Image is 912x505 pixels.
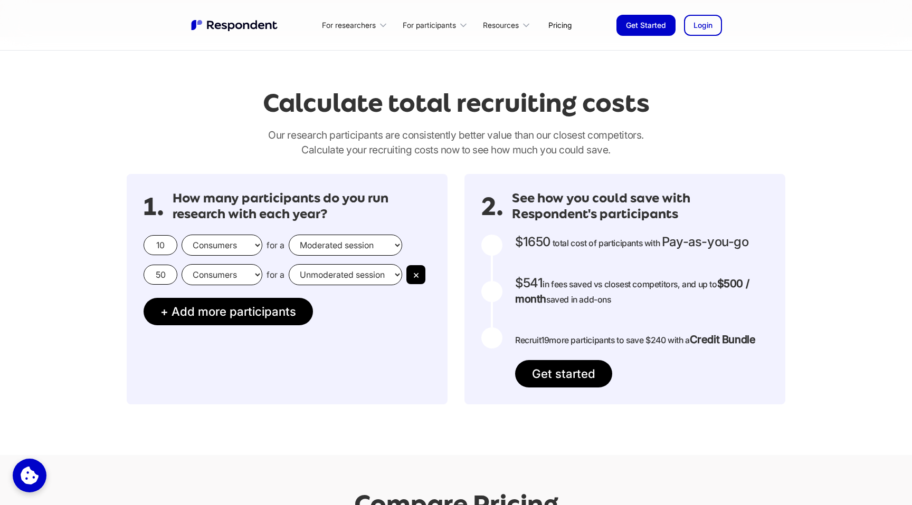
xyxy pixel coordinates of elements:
[515,276,768,307] p: in fees saved vs closest competitors, and up to saved in add-ons
[515,360,612,387] a: Get started
[406,265,425,284] button: ×
[515,275,543,290] span: $541
[173,191,431,222] h3: How many participants do you run research with each year?
[481,201,503,212] span: 2.
[477,13,540,37] div: Resources
[616,15,676,36] a: Get Started
[483,20,519,31] div: Resources
[127,128,785,157] p: Our research participants are consistently better value than our closest competitors.
[541,335,549,345] span: 19
[403,20,456,31] div: For participants
[512,191,768,222] h3: See how you could save with Respondent's participants
[144,201,164,212] span: 1.
[160,304,168,318] span: +
[267,240,284,250] span: for a
[172,304,296,318] span: Add more participants
[690,333,756,346] strong: Credit Bundle
[190,18,280,32] a: home
[144,298,313,325] button: + Add more participants
[316,13,397,37] div: For researchers
[322,20,376,31] div: For researchers
[397,13,477,37] div: For participants
[190,18,280,32] img: Untitled UI logotext
[515,332,755,347] p: Recruit more participants to save $240 with a
[662,234,749,249] span: Pay-as-you-go
[263,89,650,118] h2: Calculate total recruiting costs
[540,13,580,37] a: Pricing
[553,238,660,248] span: total cost of participants with
[515,234,550,249] span: $1650
[267,269,284,280] span: for a
[301,143,611,156] span: Calculate your recruiting costs now to see how much you could save.
[684,15,722,36] a: Login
